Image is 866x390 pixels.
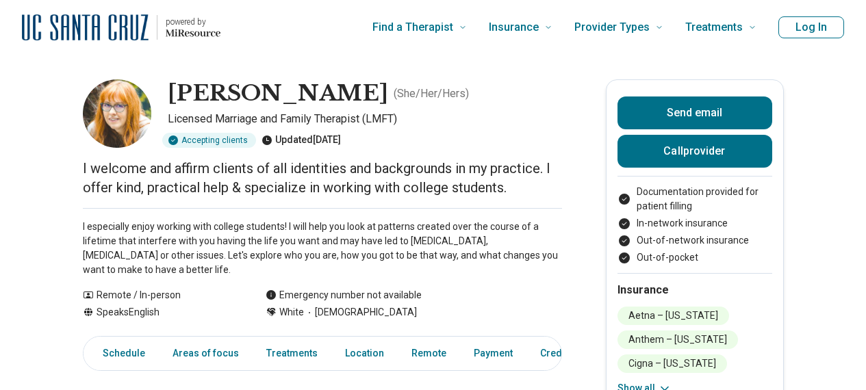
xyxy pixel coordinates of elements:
[22,5,220,49] a: Home page
[617,96,772,129] button: Send email
[617,354,727,373] li: Cigna – [US_STATE]
[304,305,417,320] span: [DEMOGRAPHIC_DATA]
[337,339,392,367] a: Location
[166,16,220,27] p: powered by
[617,185,772,213] li: Documentation provided for patient filling
[168,79,388,108] h1: [PERSON_NAME]
[83,288,238,302] div: Remote / In-person
[617,307,729,325] li: Aetna – [US_STATE]
[168,111,562,127] p: Licensed Marriage and Family Therapist (LMFT)
[258,339,326,367] a: Treatments
[685,18,743,37] span: Treatments
[617,330,738,349] li: Anthem – [US_STATE]
[403,339,455,367] a: Remote
[394,86,469,102] p: ( She/Her/Hers )
[617,135,772,168] button: Callprovider
[489,18,539,37] span: Insurance
[83,79,151,148] img: Terri Drake, Licensed Marriage and Family Therapist (LMFT)
[83,220,562,277] p: I especially enjoy working with college students! I will help you look at patterns created over t...
[86,339,153,367] a: Schedule
[617,233,772,248] li: Out-of-network insurance
[279,305,304,320] span: White
[83,159,562,197] p: I welcome and affirm clients of all identities and backgrounds in my practice. I offer kind, prac...
[617,216,772,231] li: In-network insurance
[617,185,772,265] ul: Payment options
[262,133,341,148] div: Updated [DATE]
[164,339,247,367] a: Areas of focus
[372,18,453,37] span: Find a Therapist
[532,339,609,367] a: Credentials
[83,305,238,320] div: Speaks English
[266,288,422,302] div: Emergency number not available
[574,18,650,37] span: Provider Types
[466,339,521,367] a: Payment
[617,250,772,265] li: Out-of-pocket
[162,133,256,148] div: Accepting clients
[778,16,844,38] button: Log In
[617,282,772,298] h2: Insurance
